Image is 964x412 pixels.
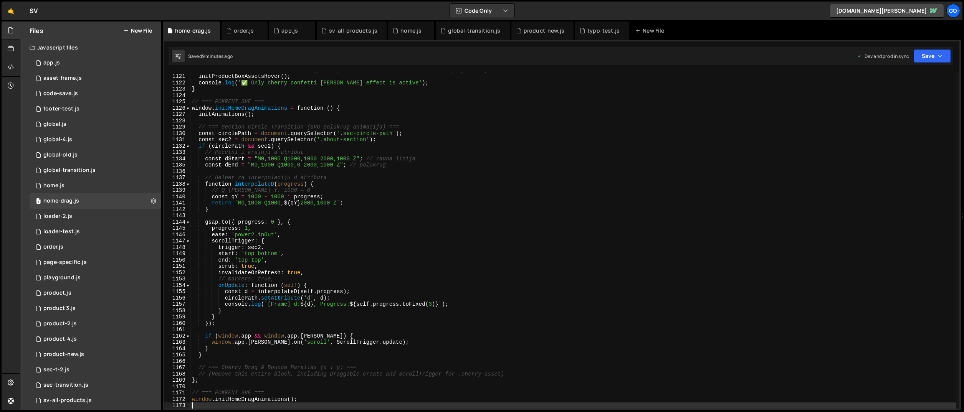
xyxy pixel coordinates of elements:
[164,276,190,282] div: 1153
[43,336,77,343] div: product-4.js
[164,358,190,365] div: 1166
[946,4,960,18] a: go
[164,206,190,213] div: 1142
[164,219,190,226] div: 1144
[30,26,43,35] h2: Files
[164,200,190,206] div: 1141
[43,382,88,389] div: sec-transition.js
[329,27,377,35] div: sv-all-products.js
[30,255,161,270] div: 14248/37746.js
[857,53,909,59] div: Dev and prod in sync
[164,194,190,200] div: 1140
[43,121,66,128] div: global.js
[30,285,161,301] div: 14248/37029.js
[164,301,190,308] div: 1157
[164,270,190,276] div: 1152
[30,209,161,224] div: 14248/42526.js
[164,118,190,124] div: 1128
[123,28,152,34] button: New File
[164,396,190,403] div: 1172
[164,257,190,264] div: 1150
[43,136,72,143] div: global-4.js
[43,244,63,250] div: order.js
[202,53,233,59] div: 9 minutes ago
[30,331,161,347] div: 14248/38114.js
[43,366,69,373] div: sec-t-2.js
[43,274,81,281] div: playground.js
[164,308,190,314] div: 1158
[164,364,190,371] div: 1167
[164,156,190,162] div: 1134
[164,333,190,339] div: 1162
[164,105,190,112] div: 1126
[164,181,190,188] div: 1138
[30,101,161,117] div: 14248/44462.js
[30,377,161,393] div: 14248/40432.js
[164,288,190,295] div: 1155
[30,316,161,331] div: 14248/37103.js
[281,27,298,35] div: app.js
[164,143,190,150] div: 1132
[164,137,190,143] div: 1131
[164,149,190,156] div: 1133
[164,213,190,219] div: 1143
[43,90,78,97] div: code-save.js
[164,377,190,384] div: 1169
[43,213,72,220] div: loader-2.js
[164,238,190,244] div: 1147
[164,86,190,92] div: 1123
[43,59,60,66] div: app.js
[164,339,190,346] div: 1163
[164,225,190,232] div: 1145
[30,347,161,362] div: 14248/39945.js
[30,117,161,132] div: 14248/37799.js
[175,27,211,35] div: home-drag.js
[30,239,161,255] div: 14248/41299.js
[30,193,161,209] div: 14248/40457.js
[164,314,190,320] div: 1159
[188,53,233,59] div: Saved
[164,99,190,105] div: 1125
[524,27,564,35] div: product-new.js
[164,187,190,194] div: 1139
[30,224,161,239] div: 14248/42454.js
[587,27,620,35] div: typo-test.js
[448,27,500,35] div: global-transition.js
[164,130,190,137] div: 1130
[635,27,667,35] div: New File
[164,111,190,118] div: 1127
[164,352,190,358] div: 1165
[36,199,41,205] span: 1
[20,40,161,55] div: Javascript files
[43,397,92,404] div: sv-all-products.js
[43,152,78,158] div: global-old.js
[30,178,161,193] div: 14248/38890.js
[164,80,190,86] div: 1122
[164,326,190,333] div: 1161
[43,75,82,82] div: asset-frame.js
[164,295,190,302] div: 1156
[164,402,190,409] div: 1173
[30,132,161,147] div: 14248/38116.js
[234,27,254,35] div: order.js
[2,2,20,20] a: 🤙
[43,167,96,174] div: global-transition.js
[43,105,79,112] div: footer-test.js
[164,92,190,99] div: 1124
[164,124,190,130] div: 1129
[43,320,77,327] div: product-2.js
[400,27,422,35] div: home.js
[164,384,190,390] div: 1170
[30,71,161,86] div: 14248/44943.js
[164,232,190,238] div: 1146
[830,4,944,18] a: [DOMAIN_NAME][PERSON_NAME]
[164,250,190,257] div: 1149
[164,320,190,327] div: 1160
[164,371,190,377] div: 1168
[43,290,71,297] div: product.js
[164,390,190,396] div: 1171
[30,270,161,285] div: 14248/36733.js
[30,163,161,178] div: 14248/41685.js
[30,86,161,101] div: 14248/38021.js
